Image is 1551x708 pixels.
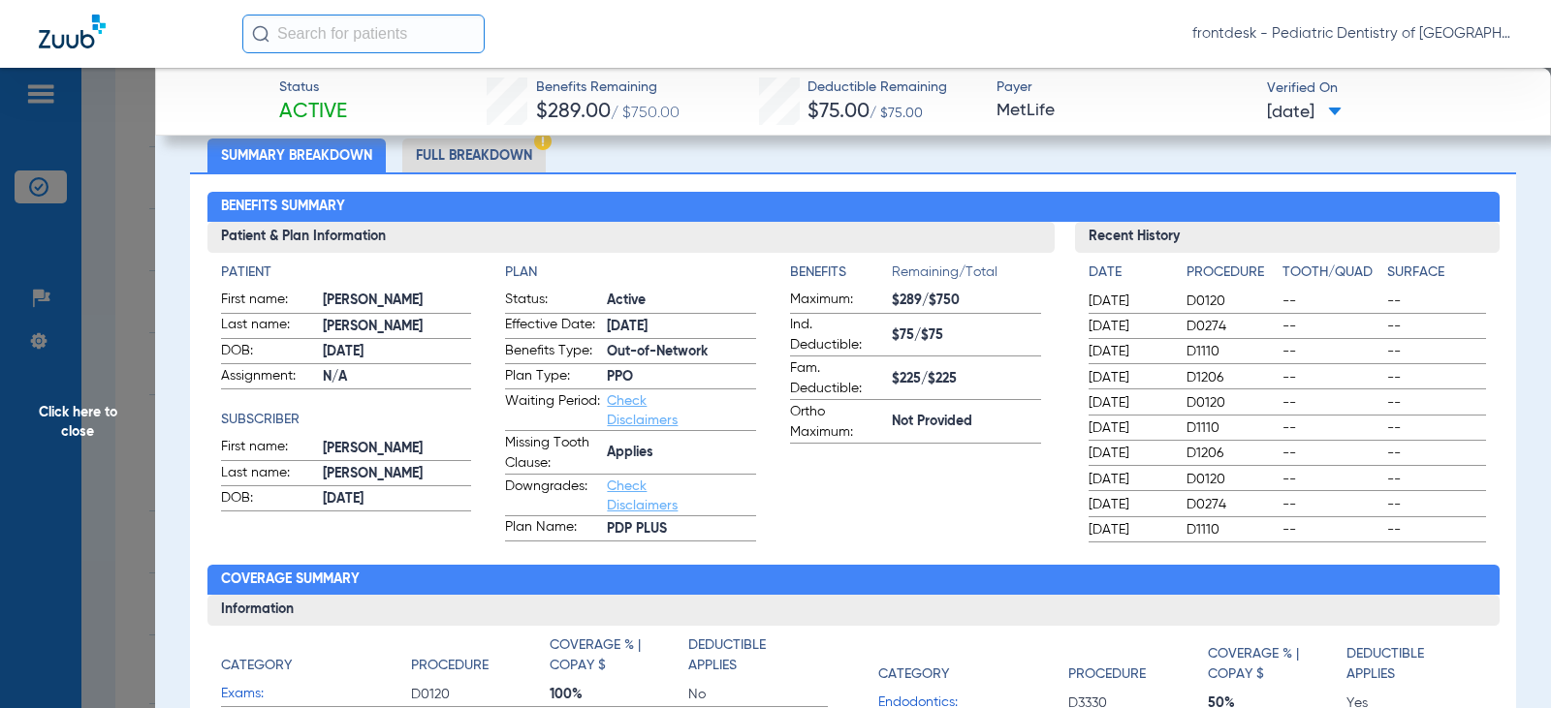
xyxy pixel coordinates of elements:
[1089,262,1170,283] h4: Date
[207,139,386,172] li: Summary Breakdown
[892,262,1041,290] span: Remaining/Total
[411,635,550,683] app-breakdown-title: Procedure
[1282,292,1380,311] span: --
[505,366,600,389] span: Plan Type:
[1187,470,1275,489] span: D0120
[1208,644,1337,685] h4: Coverage % | Copay $
[536,77,680,98] span: Benefits Remaining
[323,342,472,362] span: [DATE]
[323,317,472,337] span: [PERSON_NAME]
[1282,444,1380,463] span: --
[1387,444,1485,463] span: --
[1187,444,1275,463] span: D1206
[1282,470,1380,489] span: --
[39,15,106,48] img: Zuub Logo
[505,391,600,430] span: Waiting Period:
[1089,368,1170,387] span: [DATE]
[1187,368,1275,387] span: D1206
[534,133,552,150] img: Hazard
[221,290,316,313] span: First name:
[1387,520,1485,539] span: --
[505,517,600,540] span: Plan Name:
[1387,495,1485,514] span: --
[221,656,292,676] h4: Category
[221,437,316,460] span: First name:
[1282,520,1380,539] span: --
[323,367,472,387] span: N/A
[411,685,550,704] span: D0120
[790,262,892,290] app-breakdown-title: Benefits
[1387,368,1485,387] span: --
[1187,393,1275,413] span: D0120
[1075,222,1499,253] h3: Recent History
[505,262,756,283] h4: Plan
[1187,262,1275,290] app-breakdown-title: Procedure
[1282,495,1380,514] span: --
[1089,495,1170,514] span: [DATE]
[1068,664,1146,685] h4: Procedure
[1089,262,1170,290] app-breakdown-title: Date
[790,315,885,355] span: Ind. Deductible:
[790,358,885,399] span: Fam. Deductible:
[688,635,817,676] h4: Deductible Applies
[607,443,756,463] span: Applies
[402,139,546,172] li: Full Breakdown
[1192,24,1512,44] span: frontdesk - Pediatric Dentistry of [GEOGRAPHIC_DATA][US_STATE] (WR)
[1089,470,1170,489] span: [DATE]
[790,290,885,313] span: Maximum:
[607,479,678,512] a: Check Disclaimers
[505,341,600,364] span: Benefits Type:
[252,25,269,43] img: Search Icon
[1282,342,1380,361] span: --
[1282,418,1380,438] span: --
[878,664,949,685] h4: Category
[607,367,756,387] span: PPO
[1187,262,1275,283] h4: Procedure
[323,464,472,484] span: [PERSON_NAME]
[607,291,756,311] span: Active
[323,291,472,311] span: [PERSON_NAME]
[1387,292,1485,311] span: --
[1454,615,1551,708] div: Chat Widget
[892,369,1041,389] span: $225/$225
[1387,418,1485,438] span: --
[1387,262,1485,283] h4: Surface
[1187,520,1275,539] span: D1110
[1387,317,1485,336] span: --
[221,315,316,338] span: Last name:
[221,410,472,430] app-breakdown-title: Subscriber
[505,315,600,338] span: Effective Date:
[607,394,678,427] a: Check Disclaimers
[1346,635,1485,692] app-breakdown-title: Deductible Applies
[207,192,1500,223] h2: Benefits Summary
[1387,470,1485,489] span: --
[607,519,756,539] span: PDP PLUS
[323,489,472,509] span: [DATE]
[1068,635,1207,692] app-breakdown-title: Procedure
[1187,418,1275,438] span: D1110
[892,412,1041,432] span: Not Provided
[1387,262,1485,290] app-breakdown-title: Surface
[1187,495,1275,514] span: D0274
[607,317,756,337] span: [DATE]
[611,106,680,121] span: / $750.00
[892,325,1041,346] span: $75/$75
[242,15,485,53] input: Search for patients
[1387,393,1485,413] span: --
[323,439,472,459] span: [PERSON_NAME]
[1089,444,1170,463] span: [DATE]
[1187,292,1275,311] span: D0120
[221,635,411,683] app-breakdown-title: Category
[221,684,411,704] span: Exams:
[221,341,316,364] span: DOB:
[807,77,947,98] span: Deductible Remaining
[892,291,1041,311] span: $289/$750
[1089,317,1170,336] span: [DATE]
[997,99,1250,123] span: MetLife
[207,222,1056,253] h3: Patient & Plan Information
[1089,418,1170,438] span: [DATE]
[221,262,472,283] h4: Patient
[688,685,827,704] span: No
